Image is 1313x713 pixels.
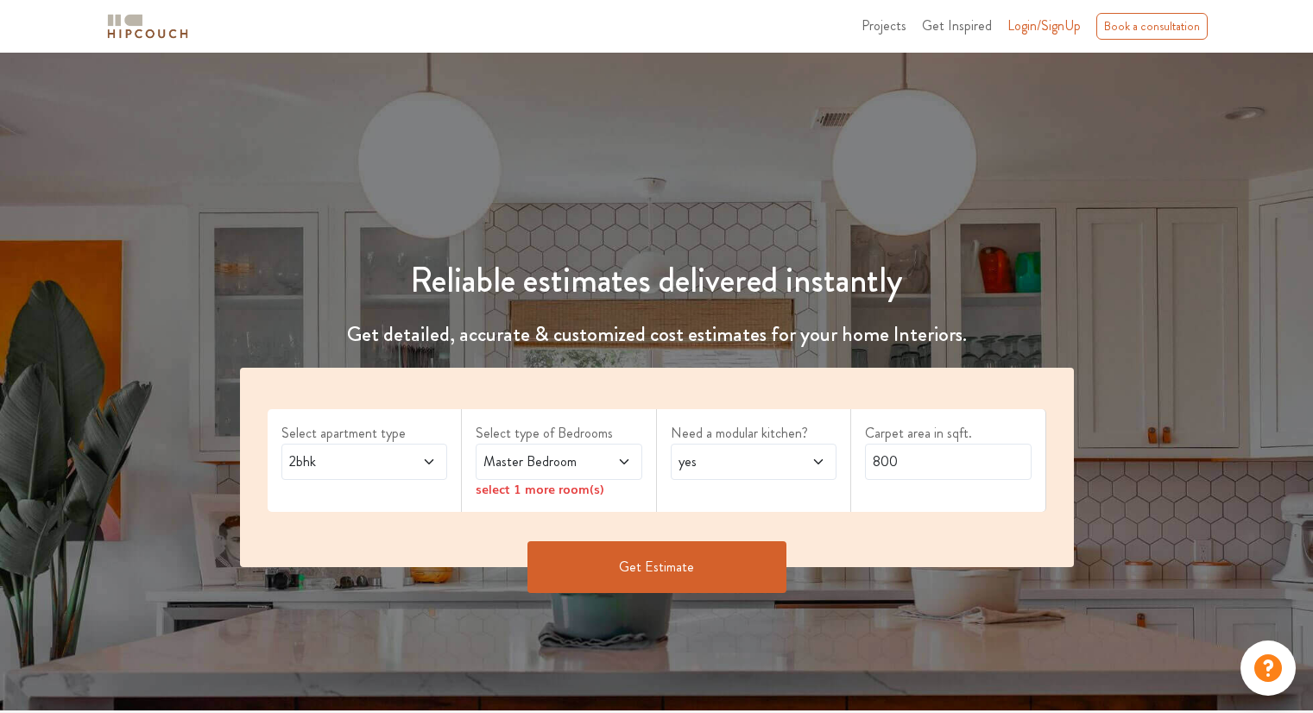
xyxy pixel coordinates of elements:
[230,260,1084,301] h1: Reliable estimates delivered instantly
[671,423,837,444] label: Need a modular kitchen?
[281,423,448,444] label: Select apartment type
[1007,16,1081,35] span: Login/SignUp
[230,322,1084,347] h4: Get detailed, accurate & customized cost estimates for your home Interiors.
[480,451,593,472] span: Master Bedroom
[476,423,642,444] label: Select type of Bedrooms
[476,480,642,498] div: select 1 more room(s)
[527,541,786,593] button: Get Estimate
[104,11,191,41] img: logo-horizontal.svg
[1096,13,1208,40] div: Book a consultation
[675,451,788,472] span: yes
[865,423,1032,444] label: Carpet area in sqft.
[104,7,191,46] span: logo-horizontal.svg
[922,16,992,35] span: Get Inspired
[862,16,906,35] span: Projects
[286,451,399,472] span: 2bhk
[865,444,1032,480] input: Enter area sqft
